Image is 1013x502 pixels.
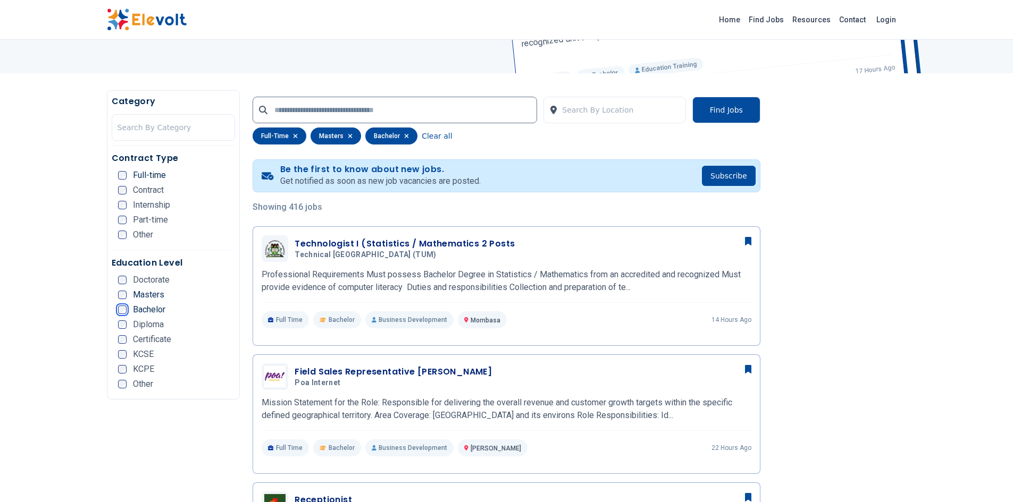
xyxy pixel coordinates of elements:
p: 14 hours ago [711,316,751,324]
input: Certificate [118,335,127,344]
p: Full Time [262,311,309,328]
img: Poa Internet [264,366,286,387]
div: full-time [253,127,306,144]
input: Diploma [118,320,127,329]
button: Subscribe [702,166,756,186]
a: Poa InternetField Sales Representative [PERSON_NAME]Poa InternetMission Statement for the Role: R... [262,363,751,456]
span: Diploma [133,320,164,329]
span: Full-time [133,171,166,180]
h5: Education Level [112,257,236,269]
span: Part-time [133,216,168,224]
input: Bachelor [118,305,127,314]
p: Professional Requirements Must possess Bachelor Degree in Statistics / Mathematics from an accred... [262,268,751,294]
h3: Field Sales Representative [PERSON_NAME] [295,365,492,378]
a: Resources [788,11,835,28]
span: Poa Internet [295,378,340,388]
div: masters [311,127,361,144]
span: [PERSON_NAME] [471,445,521,452]
p: Get notified as soon as new job vacancies are posted. [280,175,481,188]
input: KCSE [118,350,127,359]
iframe: Advertisement [773,133,907,452]
h5: Contract Type [112,152,236,165]
p: Business Development [365,439,454,456]
span: Bachelor [329,316,355,324]
input: Masters [118,291,127,299]
span: Internship [133,201,170,209]
a: Contact [835,11,870,28]
h3: Technologist I (Statistics / Mathematics 2 Posts [295,237,515,250]
button: Find Jobs [692,97,760,123]
img: Technical University of Mombasa (TUM) [264,240,286,257]
h4: Be the first to know about new jobs. [280,164,481,175]
iframe: Chat Widget [960,451,1013,502]
p: Showing 416 jobs [253,201,760,214]
p: Business Development [365,311,454,328]
p: Mission Statement for the Role: Responsible for delivering the overall revenue and customer growt... [262,396,751,422]
input: Full-time [118,171,127,180]
span: KCPE [133,365,154,373]
a: Technical University of Mombasa (TUM)Technologist I (Statistics / Mathematics 2 PostsTechnical [G... [262,235,751,328]
div: bachelor [365,127,417,144]
a: Find Jobs [744,11,788,28]
span: Doctorate [133,276,170,284]
input: Doctorate [118,276,127,284]
p: 22 hours ago [711,444,751,452]
a: Home [715,11,744,28]
input: Contract [118,186,127,194]
input: Other [118,380,127,388]
input: Other [118,231,127,239]
p: Full Time [262,439,309,456]
span: Contract [133,186,164,194]
span: Mombasa [471,317,500,324]
span: Bachelor [329,444,355,452]
button: Clear all [422,127,452,144]
input: Internship [118,201,127,209]
span: Other [133,380,153,388]
input: Part-time [118,216,127,224]
span: KCSE [133,350,154,359]
span: Masters [133,291,164,299]
img: Elevolt [107,8,187,31]
span: Technical [GEOGRAPHIC_DATA] (TUM) [295,250,437,260]
span: Other [133,231,153,239]
h5: Category [112,95,236,108]
input: KCPE [118,365,127,373]
a: Login [870,9,902,30]
span: Bachelor [133,305,165,314]
span: Certificate [133,335,171,344]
